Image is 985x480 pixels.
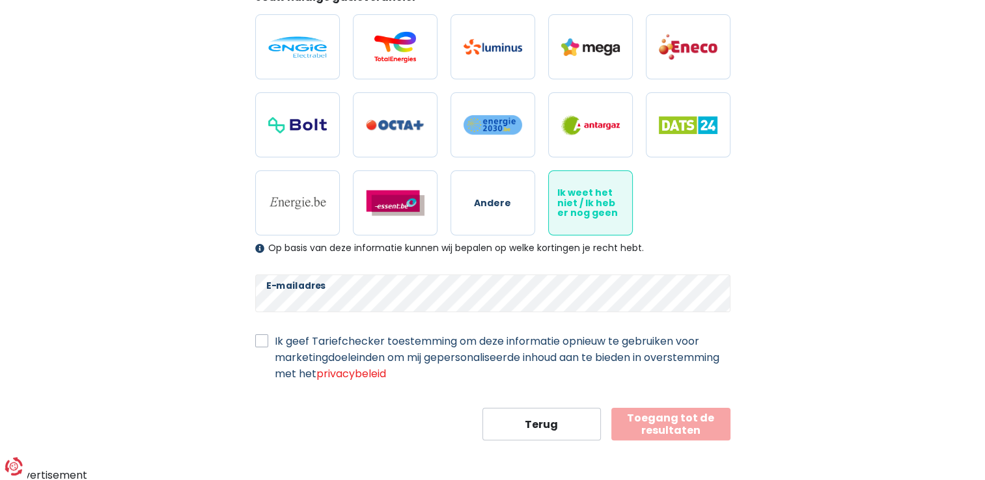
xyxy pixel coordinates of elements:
button: Terug [482,408,602,440]
img: Luminus [464,39,522,55]
img: Essent [366,190,424,216]
img: Engie / Electrabel [268,36,327,58]
img: Mega [561,38,620,56]
img: Antargaz [561,115,620,135]
img: Energie2030 [464,114,522,135]
img: Eneco [659,33,717,60]
span: Ik weet het niet / Ik heb er nog geen [557,188,624,218]
label: Ik geef Tariefchecker toestemming om deze informatie opnieuw te gebruiken voor marketingdoeleinde... [275,333,730,382]
img: Total Energies / Lampiris [366,31,424,62]
span: Andere [474,198,511,208]
button: Toegang tot de resultaten [611,408,730,440]
img: Bolt [268,117,327,133]
div: Op basis van deze informatie kunnen wij bepalen op welke kortingen je recht hebt. [255,243,730,254]
img: Energie.be [268,196,327,210]
a: privacybeleid [316,366,386,381]
img: Octa+ [366,120,424,131]
img: Dats 24 [659,116,717,134]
